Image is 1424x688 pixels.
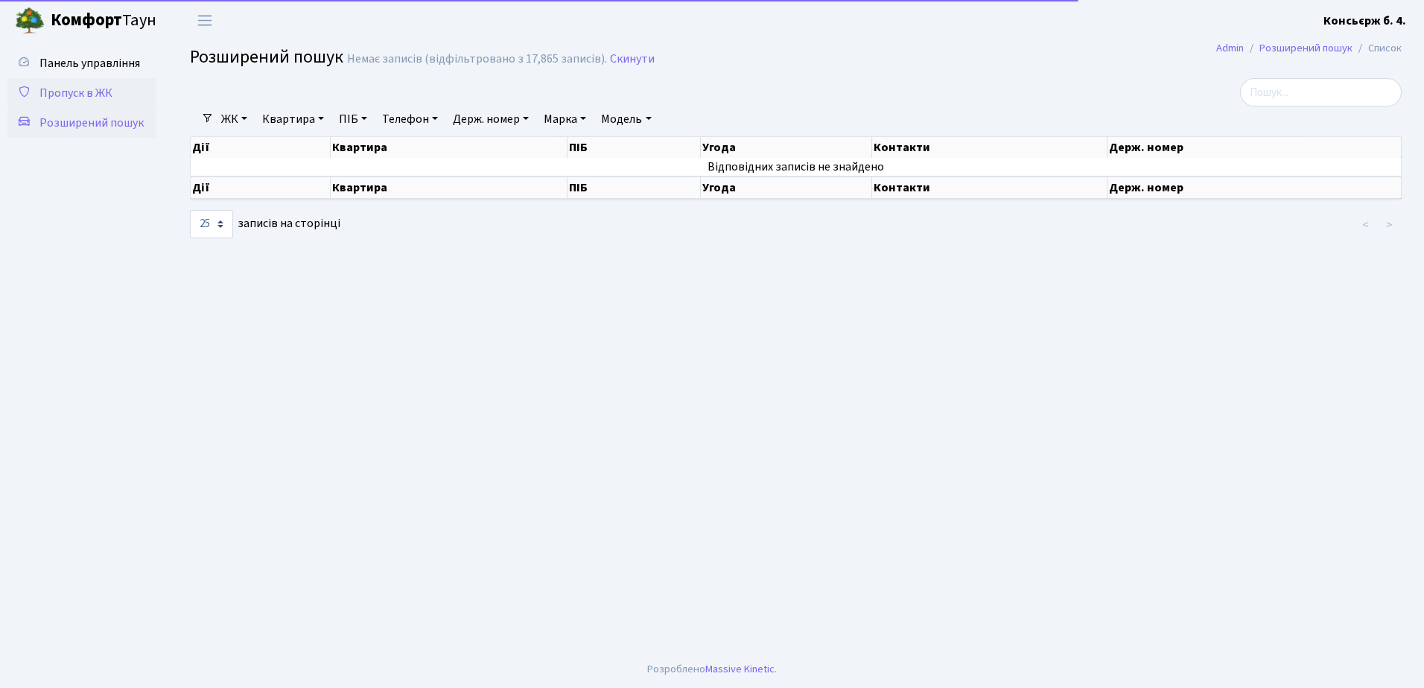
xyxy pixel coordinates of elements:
[190,210,233,238] select: записів на сторінці
[347,52,607,66] div: Немає записів (відфільтровано з 17,865 записів).
[333,106,373,132] a: ПІБ
[7,78,156,108] a: Пропуск в ЖК
[1240,78,1402,106] input: Пошук...
[331,137,568,158] th: Квартира
[7,48,156,78] a: Панель управління
[191,176,331,199] th: Дії
[1194,33,1424,64] nav: breadcrumb
[7,108,156,138] a: Розширений пошук
[39,55,140,71] span: Панель управління
[1259,40,1353,56] a: Розширений пошук
[15,6,45,36] img: logo.png
[51,8,156,34] span: Таун
[51,8,122,32] b: Комфорт
[568,137,701,158] th: ПІБ
[568,176,701,199] th: ПІБ
[538,106,592,132] a: Марка
[647,661,777,678] div: Розроблено .
[256,106,330,132] a: Квартира
[191,137,331,158] th: Дії
[705,661,775,677] a: Massive Kinetic
[191,158,1402,176] td: Відповідних записів не знайдено
[595,106,657,132] a: Модель
[1353,40,1402,57] li: Список
[190,210,340,238] label: записів на сторінці
[447,106,535,132] a: Держ. номер
[1107,176,1402,199] th: Держ. номер
[872,137,1107,158] th: Контакти
[215,106,253,132] a: ЖК
[1323,12,1406,30] a: Консьєрж б. 4.
[186,8,223,33] button: Переключити навігацію
[701,176,872,199] th: Угода
[1323,13,1406,29] b: Консьєрж б. 4.
[872,176,1107,199] th: Контакти
[39,85,112,101] span: Пропуск в ЖК
[39,115,144,131] span: Розширений пошук
[376,106,444,132] a: Телефон
[190,44,343,70] span: Розширений пошук
[610,52,655,66] a: Скинути
[331,176,568,199] th: Квартира
[1216,40,1244,56] a: Admin
[701,137,872,158] th: Угода
[1107,137,1402,158] th: Держ. номер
